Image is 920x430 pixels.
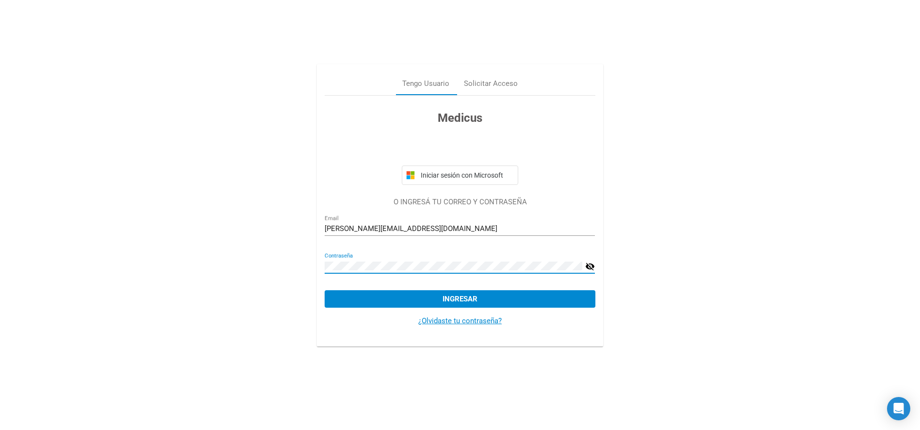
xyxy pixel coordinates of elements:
mat-icon: visibility_off [585,261,595,272]
a: ¿Olvidaste tu contraseña? [418,316,502,325]
button: Ingresar [325,290,595,308]
button: Iniciar sesión con Microsoft [402,165,518,185]
div: Tengo Usuario [402,78,449,89]
h3: Medicus [325,109,595,127]
p: O INGRESÁ TU CORREO Y CONTRASEÑA [325,197,595,208]
span: Ingresar [443,295,477,303]
div: Solicitar Acceso [464,78,518,89]
span: Iniciar sesión con Microsoft [419,171,514,179]
iframe: Botón de Acceder con Google [397,137,523,159]
div: Open Intercom Messenger [887,397,910,420]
